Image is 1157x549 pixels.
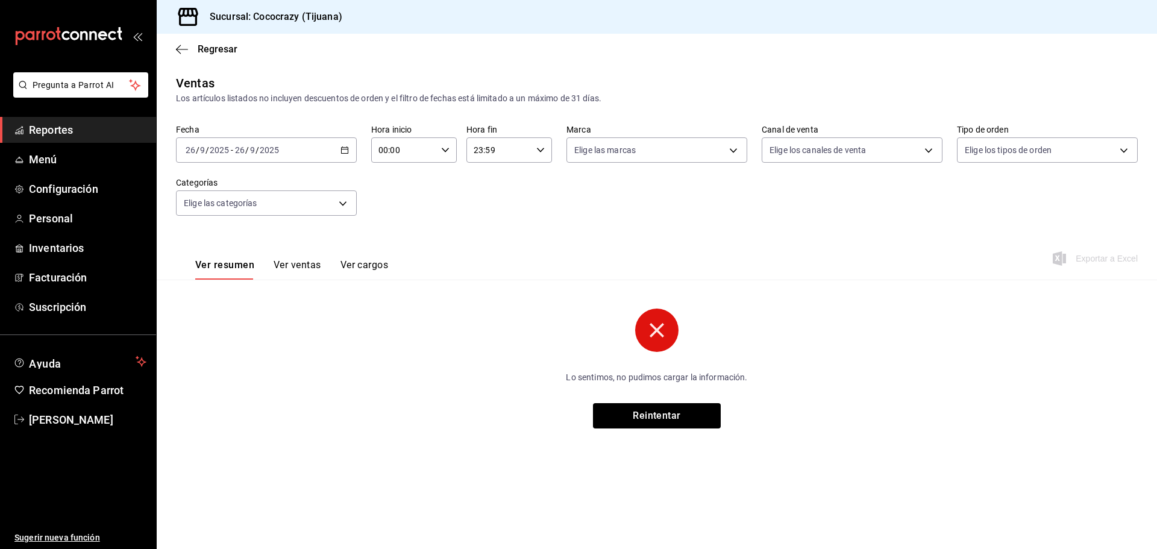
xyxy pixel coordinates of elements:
[29,412,146,428] span: [PERSON_NAME]
[195,259,254,280] button: Ver resumen
[176,43,237,55] button: Regresar
[29,354,131,369] span: Ayuda
[209,145,230,155] input: ----
[259,145,280,155] input: ----
[249,145,256,155] input: --
[574,144,636,156] span: Elige las marcas
[133,31,142,41] button: open_drawer_menu
[176,92,1138,105] div: Los artículos listados no incluyen descuentos de orden y el filtro de fechas está limitado a un m...
[770,144,866,156] span: Elige los canales de venta
[957,125,1138,134] label: Tipo de orden
[593,403,721,428] button: Reintentar
[29,299,146,315] span: Suscripción
[185,145,196,155] input: --
[466,125,552,134] label: Hora fin
[33,79,130,92] span: Pregunta a Parrot AI
[231,145,233,155] span: -
[256,145,259,155] span: /
[198,43,237,55] span: Regresar
[29,151,146,168] span: Menú
[29,181,146,197] span: Configuración
[14,532,146,544] span: Sugerir nueva función
[371,125,457,134] label: Hora inicio
[566,125,747,134] label: Marca
[29,122,146,138] span: Reportes
[200,10,342,24] h3: Sucursal: Cococrazy (Tijuana)
[491,371,823,384] p: Lo sentimos, no pudimos cargar la información.
[762,125,942,134] label: Canal de venta
[274,259,321,280] button: Ver ventas
[29,269,146,286] span: Facturación
[184,197,257,209] span: Elige las categorías
[340,259,389,280] button: Ver cargos
[176,74,215,92] div: Ventas
[8,87,148,100] a: Pregunta a Parrot AI
[195,259,388,280] div: navigation tabs
[29,240,146,256] span: Inventarios
[196,145,199,155] span: /
[176,178,357,187] label: Categorías
[13,72,148,98] button: Pregunta a Parrot AI
[176,125,357,134] label: Fecha
[29,382,146,398] span: Recomienda Parrot
[199,145,205,155] input: --
[234,145,245,155] input: --
[205,145,209,155] span: /
[965,144,1052,156] span: Elige los tipos de orden
[29,210,146,227] span: Personal
[245,145,249,155] span: /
